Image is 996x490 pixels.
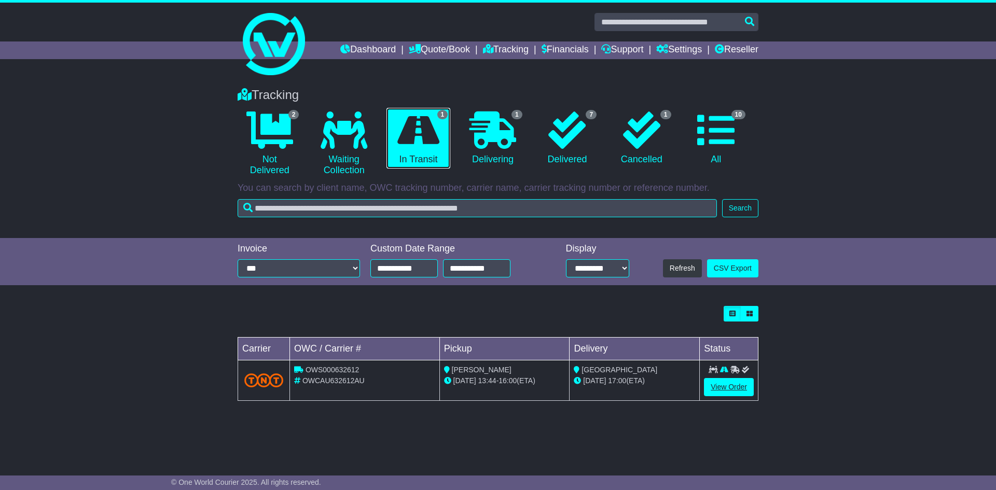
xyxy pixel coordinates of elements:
[386,108,450,169] a: 1 In Transit
[439,338,570,360] td: Pickup
[288,110,299,119] span: 2
[290,338,440,360] td: OWC / Carrier #
[232,88,764,103] div: Tracking
[238,183,758,194] p: You can search by client name, OWC tracking number, carrier name, carrier tracking number or refe...
[444,375,565,386] div: - (ETA)
[238,243,360,255] div: Invoice
[601,41,643,59] a: Support
[570,338,700,360] td: Delivery
[704,378,754,396] a: View Order
[700,338,758,360] td: Status
[244,373,283,387] img: TNT_Domestic.png
[453,376,476,385] span: [DATE]
[302,376,365,385] span: OWCAU632612AU
[715,41,758,59] a: Reseller
[452,366,511,374] span: [PERSON_NAME]
[370,243,537,255] div: Custom Date Range
[663,259,702,277] button: Refresh
[478,376,496,385] span: 13:44
[437,110,448,119] span: 1
[722,199,758,217] button: Search
[483,41,529,59] a: Tracking
[312,108,376,180] a: Waiting Collection
[566,243,629,255] div: Display
[586,110,597,119] span: 7
[238,108,301,180] a: 2 Not Delivered
[535,108,599,169] a: 7 Delivered
[608,376,626,385] span: 17:00
[499,376,517,385] span: 16:00
[707,259,758,277] a: CSV Export
[731,110,745,119] span: 10
[511,110,522,119] span: 1
[409,41,470,59] a: Quote/Book
[582,366,657,374] span: [GEOGRAPHIC_DATA]
[340,41,396,59] a: Dashboard
[610,108,673,169] a: 1 Cancelled
[583,376,606,385] span: [DATE]
[574,375,695,386] div: (ETA)
[461,108,524,169] a: 1 Delivering
[656,41,702,59] a: Settings
[306,366,359,374] span: OWS000632612
[238,338,290,360] td: Carrier
[684,108,748,169] a: 10 All
[542,41,589,59] a: Financials
[660,110,671,119] span: 1
[171,478,321,486] span: © One World Courier 2025. All rights reserved.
